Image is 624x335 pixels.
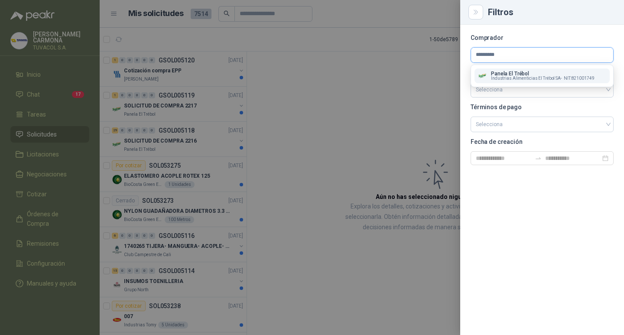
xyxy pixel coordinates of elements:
p: Comprador [471,35,614,40]
span: NIT : 821001749 [564,76,595,81]
div: Filtros [488,8,614,16]
span: swap-right [535,155,542,162]
span: to [535,155,542,162]
span: Industrias Alimenticias El Trébol SA - [491,76,562,81]
button: Company LogoPanela El TrébolIndustrias Alimenticias El Trébol SA-NIT:821001749 [474,68,610,83]
p: Fecha de creación [471,139,614,144]
p: Panela El Trébol [491,71,595,76]
img: Company Logo [478,71,487,81]
p: Términos de pago [471,104,614,110]
button: Close [471,7,481,17]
